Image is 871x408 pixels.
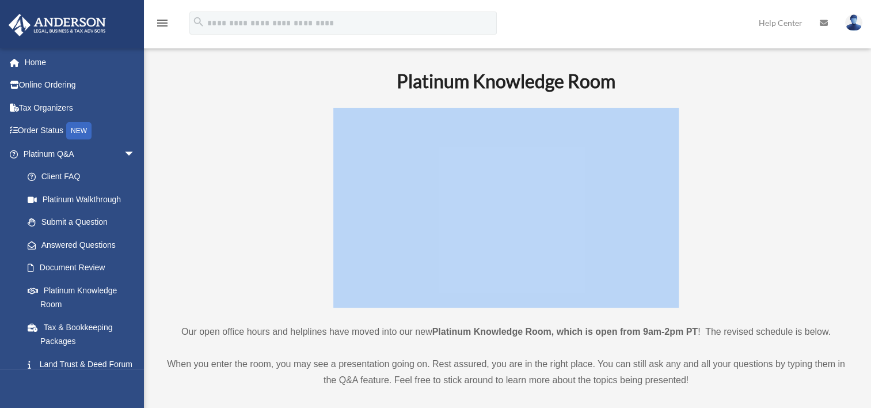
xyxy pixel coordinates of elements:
a: Order StatusNEW [8,119,153,143]
a: menu [155,20,169,30]
img: Anderson Advisors Platinum Portal [5,14,109,36]
b: Platinum Knowledge Room [397,70,615,92]
a: Online Ordering [8,74,153,97]
img: User Pic [845,14,862,31]
a: Platinum Q&Aarrow_drop_down [8,142,153,165]
i: menu [155,16,169,30]
i: search [192,16,205,28]
p: When you enter the room, you may see a presentation going on. Rest assured, you are in the right ... [164,356,848,388]
div: NEW [66,122,92,139]
a: Tax & Bookkeeping Packages [16,316,153,353]
a: Client FAQ [16,165,153,188]
a: Platinum Walkthrough [16,188,153,211]
strong: Platinum Knowledge Room, which is open from 9am-2pm PT [432,327,698,337]
a: Submit a Question [16,211,153,234]
a: Home [8,51,153,74]
a: Document Review [16,256,153,279]
span: arrow_drop_down [124,142,147,166]
a: Tax Organizers [8,96,153,119]
iframe: 231110_Toby_KnowledgeRoom [333,108,679,303]
p: Our open office hours and helplines have moved into our new ! The revised schedule is below. [164,324,848,340]
a: Platinum Knowledge Room [16,279,147,316]
a: Answered Questions [16,233,153,256]
a: Land Trust & Deed Forum [16,353,153,376]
